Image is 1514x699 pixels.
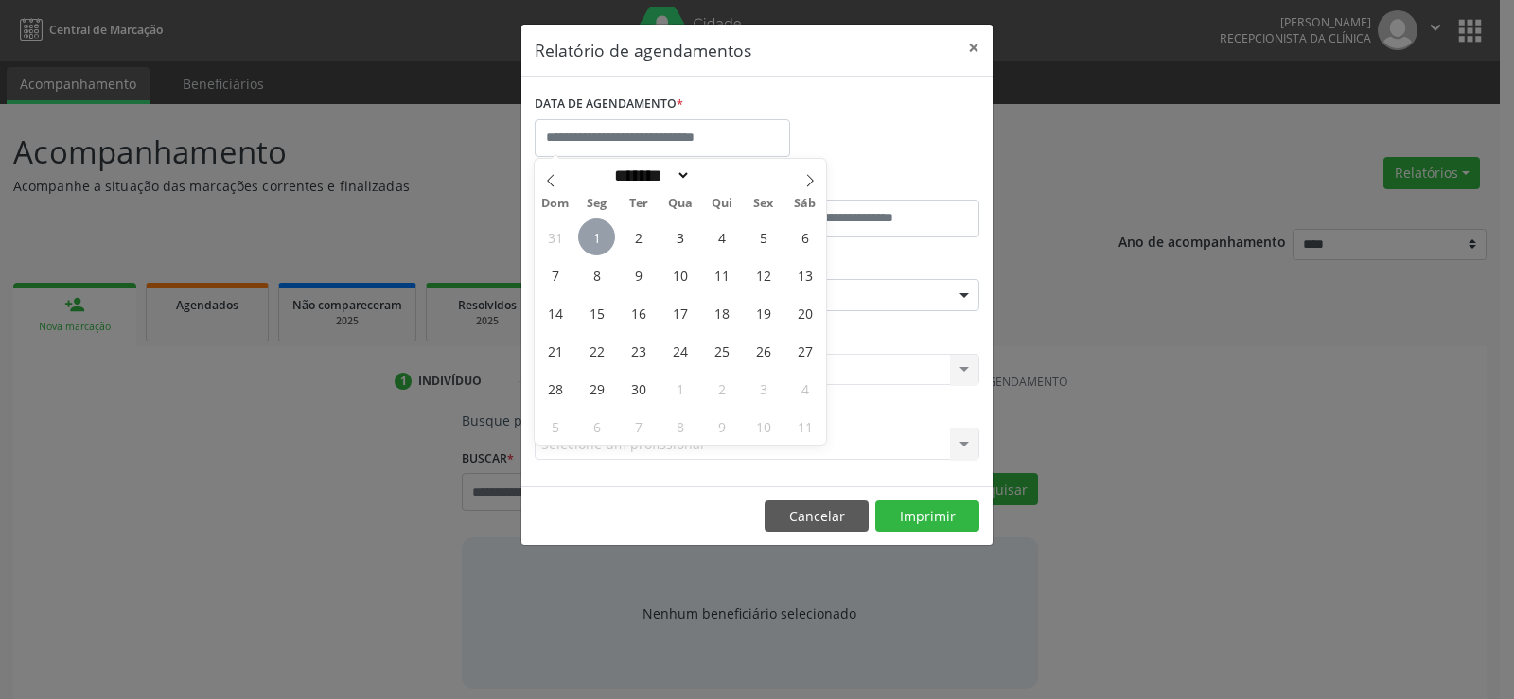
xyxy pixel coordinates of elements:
select: Month [607,166,691,185]
span: Setembro 16, 2025 [620,294,657,331]
label: DATA DE AGENDAMENTO [535,90,683,119]
span: Outubro 10, 2025 [745,408,782,445]
span: Outubro 4, 2025 [786,370,823,407]
span: Setembro 17, 2025 [661,294,698,331]
span: Outubro 5, 2025 [537,408,573,445]
span: Setembro 3, 2025 [661,218,698,255]
span: Setembro 10, 2025 [661,256,698,293]
span: Setembro 18, 2025 [703,294,740,331]
span: Setembro 21, 2025 [537,332,573,369]
input: Year [691,166,753,185]
span: Agosto 31, 2025 [537,218,573,255]
span: Setembro 2, 2025 [620,218,657,255]
span: Setembro 11, 2025 [703,256,740,293]
span: Sáb [784,198,826,210]
span: Setembro 20, 2025 [786,294,823,331]
span: Outubro 2, 2025 [703,370,740,407]
span: Setembro 25, 2025 [703,332,740,369]
span: Setembro 6, 2025 [786,218,823,255]
span: Sex [743,198,784,210]
span: Ter [618,198,660,210]
span: Setembro 30, 2025 [620,370,657,407]
span: Outubro 1, 2025 [661,370,698,407]
button: Close [955,25,993,71]
span: Setembro 27, 2025 [786,332,823,369]
span: Qui [701,198,743,210]
span: Setembro 26, 2025 [745,332,782,369]
span: Outubro 11, 2025 [786,408,823,445]
span: Setembro 12, 2025 [745,256,782,293]
span: Seg [576,198,618,210]
span: Setembro 24, 2025 [661,332,698,369]
span: Outubro 8, 2025 [661,408,698,445]
span: Setembro 29, 2025 [578,370,615,407]
span: Setembro 28, 2025 [537,370,573,407]
span: Setembro 19, 2025 [745,294,782,331]
span: Setembro 14, 2025 [537,294,573,331]
span: Outubro 3, 2025 [745,370,782,407]
span: Qua [660,198,701,210]
span: Dom [535,198,576,210]
span: Setembro 22, 2025 [578,332,615,369]
span: Setembro 13, 2025 [786,256,823,293]
span: Setembro 15, 2025 [578,294,615,331]
button: Imprimir [875,500,979,533]
span: Outubro 7, 2025 [620,408,657,445]
span: Setembro 23, 2025 [620,332,657,369]
span: Setembro 4, 2025 [703,218,740,255]
label: ATÉ [762,170,979,200]
span: Setembro 7, 2025 [537,256,573,293]
span: Setembro 5, 2025 [745,218,782,255]
span: Setembro 8, 2025 [578,256,615,293]
span: Setembro 9, 2025 [620,256,657,293]
span: Setembro 1, 2025 [578,218,615,255]
h5: Relatório de agendamentos [535,38,751,62]
span: Outubro 6, 2025 [578,408,615,445]
span: Outubro 9, 2025 [703,408,740,445]
button: Cancelar [765,500,869,533]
